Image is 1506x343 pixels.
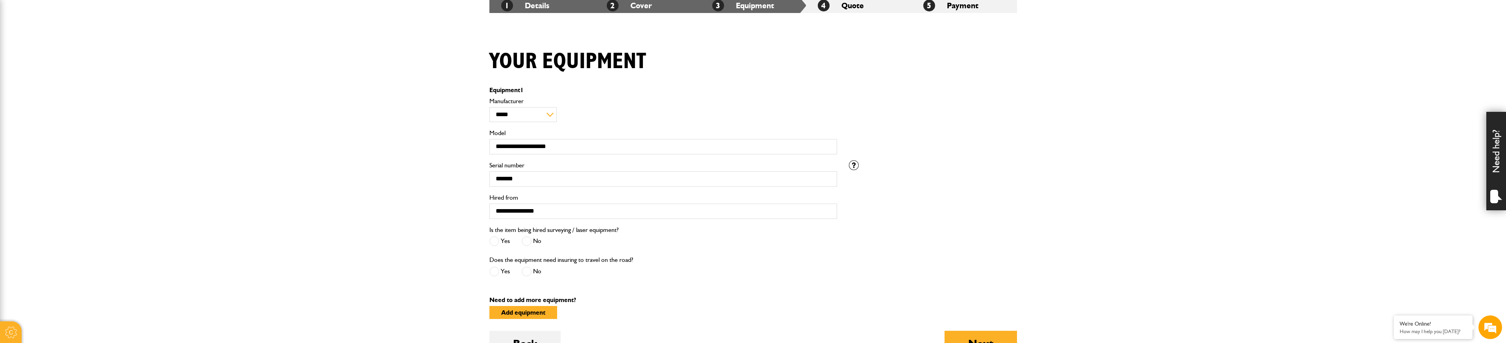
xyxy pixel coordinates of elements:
label: Serial number [489,162,837,169]
label: Model [489,130,837,136]
label: No [522,267,541,276]
div: We're Online! [1400,321,1467,327]
em: Start Chat [107,243,143,253]
div: Minimize live chat window [129,4,148,23]
a: 2Cover [607,1,652,10]
label: Is the item being hired surveying / laser equipment? [489,227,619,233]
h1: Your equipment [489,48,646,75]
input: Enter your phone number [10,119,144,137]
span: 1 [520,86,524,94]
div: Need help? [1486,112,1506,210]
div: Chat with us now [41,44,132,54]
label: Yes [489,236,510,246]
img: d_20077148190_company_1631870298795_20077148190 [13,44,33,55]
p: How may I help you today? [1400,328,1467,334]
label: Manufacturer [489,98,837,104]
label: Does the equipment need insuring to travel on the road? [489,257,633,263]
input: Enter your email address [10,96,144,113]
textarea: Type your message and hit 'Enter' [10,143,144,236]
a: 1Details [501,1,549,10]
button: Add equipment [489,306,557,319]
label: No [522,236,541,246]
label: Yes [489,267,510,276]
label: Hired from [489,195,837,201]
input: Enter your last name [10,73,144,90]
p: Equipment [489,87,837,93]
p: Need to add more equipment? [489,297,1017,303]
